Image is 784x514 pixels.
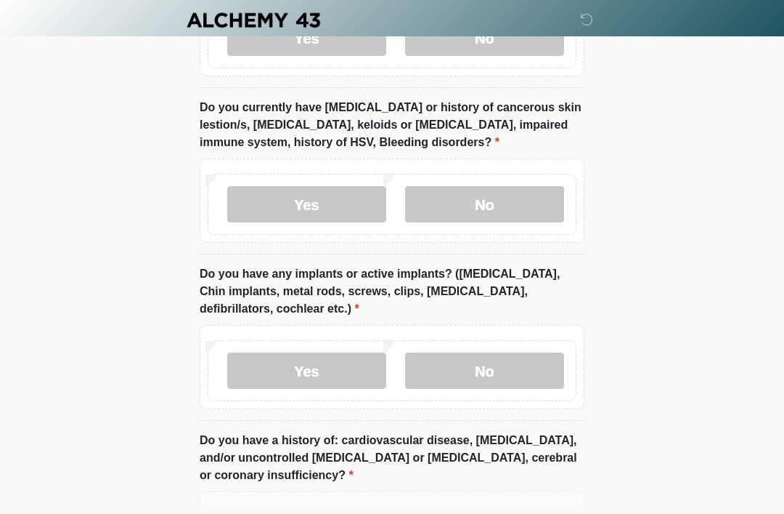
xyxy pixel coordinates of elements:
label: Do you have any implants or active implants? ([MEDICAL_DATA], Chin implants, metal rods, screws, ... [200,265,584,318]
label: No [405,186,564,222]
label: Do you currently have [MEDICAL_DATA] or history of cancerous skin lestion/s, [MEDICAL_DATA], kelo... [200,99,584,151]
label: Yes [227,353,386,389]
label: Yes [227,186,386,222]
label: No [405,353,564,389]
label: Do you have a history of: cardiovascular disease, [MEDICAL_DATA], and/or uncontrolled [MEDICAL_DA... [200,432,584,484]
img: Alchemy 43 Logo [185,11,322,29]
